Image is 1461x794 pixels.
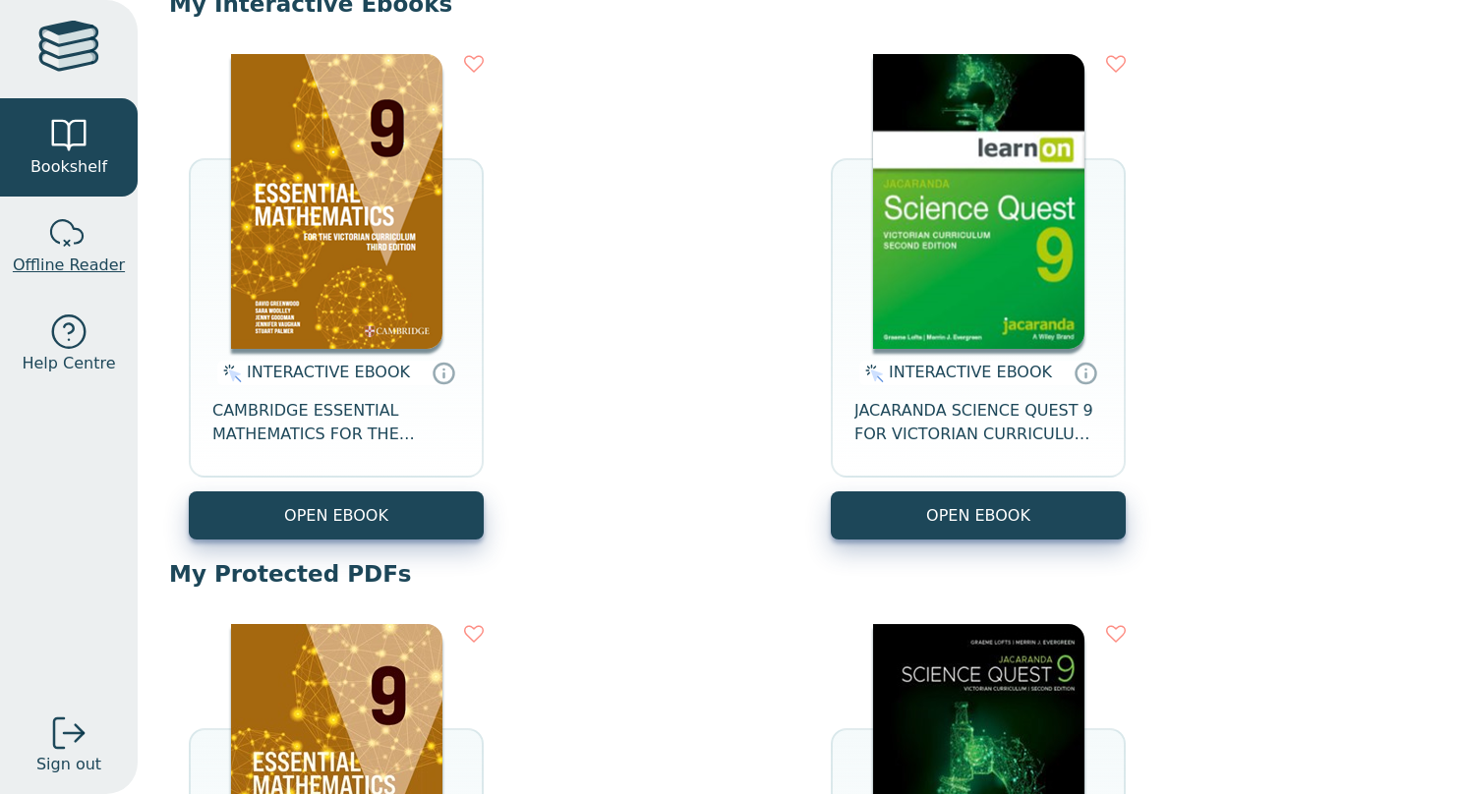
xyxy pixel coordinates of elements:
[36,753,101,776] span: Sign out
[13,254,125,277] span: Offline Reader
[873,54,1084,349] img: 30be4121-5288-ea11-a992-0272d098c78b.png
[889,363,1052,381] span: INTERACTIVE EBOOK
[30,155,107,179] span: Bookshelf
[247,363,410,381] span: INTERACTIVE EBOOK
[854,399,1102,446] span: JACARANDA SCIENCE QUEST 9 FOR VICTORIAN CURRICULUM LEARNON 2E EBOOK
[217,362,242,385] img: interactive.svg
[1074,361,1097,384] a: Interactive eBooks are accessed online via the publisher’s portal. They contain interactive resou...
[859,362,884,385] img: interactive.svg
[189,491,484,539] button: OPEN EBOOK
[22,352,115,375] span: Help Centre
[169,559,1430,589] p: My Protected PDFs
[231,54,442,349] img: 04b5599d-fef1-41b0-b233-59aa45d44596.png
[432,361,455,384] a: Interactive eBooks are accessed online via the publisher’s portal. They contain interactive resou...
[212,399,460,446] span: CAMBRIDGE ESSENTIAL MATHEMATICS FOR THE VICTORIAN CURRICULUM YEAR 9 EBOOK 3E
[831,491,1126,539] button: OPEN EBOOK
